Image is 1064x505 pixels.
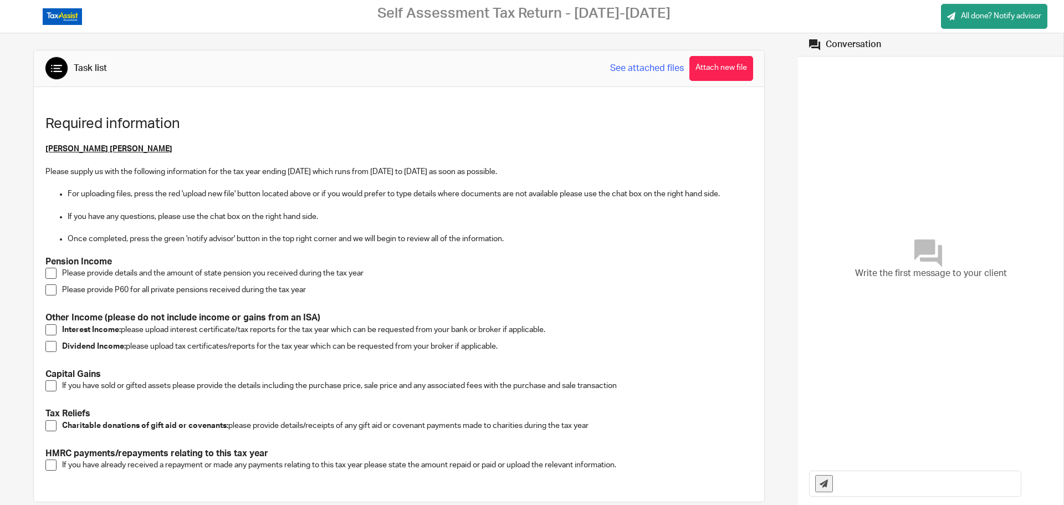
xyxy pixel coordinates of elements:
button: Attach new file [689,56,753,81]
p: For uploading files, press the red 'upload new file' button located above or if you would prefer ... [68,188,753,200]
p: please provide details/receipts of any gift aid or covenant payments made to charities during the... [62,420,753,431]
h1: Required information [45,115,753,132]
strong: Pension Income [45,257,112,266]
strong: Dividend Income: [62,343,126,350]
p: Once completed, press the green 'notify advisor' button in the top right corner and we will begin... [68,233,753,244]
p: If you have sold or gifted assets please provide the details including the purchase price, sale p... [62,380,753,391]
strong: Tax Reliefs [45,409,90,418]
u: [PERSON_NAME] [PERSON_NAME] [45,145,172,153]
span: All done? Notify advisor [961,11,1041,22]
p: please upload interest certificate/tax reports for the tax year which can be requested from your ... [62,324,753,335]
p: Please supply us with the following information for the tax year ending [DATE] which runs from [D... [45,166,753,177]
strong: Capital Gains [45,370,101,379]
strong: Interest Income: [62,326,121,334]
p: Please provide P60 for all private pensions received during the tax year [62,284,753,295]
strong: Charitable donations of gift aid or covenants: [62,422,228,430]
strong: Other Income (please do not include income or gains from an ISA) [45,313,320,322]
span: Write the first message to your client [855,267,1007,280]
p: If you have any questions, please use the chat box on the right hand side. [68,211,753,222]
strong: HMRC payments/repayments relating to this tax year [45,449,268,458]
div: Task list [74,63,107,74]
p: Please provide details and the amount of state pension you received during the tax year [62,268,753,279]
p: If you have already received a repayment or made any payments relating to this tax year please st... [62,460,753,471]
div: Conversation [826,39,881,50]
p: please upload tax certificates/reports for the tax year which can be requested from your broker i... [62,341,753,352]
img: Logo_TaxAssistAccountants_FullColour_RGB.png [43,8,82,25]
a: See attached files [610,62,684,75]
h2: Self Assessment Tax Return - [DATE]-[DATE] [377,5,671,22]
a: All done? Notify advisor [941,4,1047,29]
